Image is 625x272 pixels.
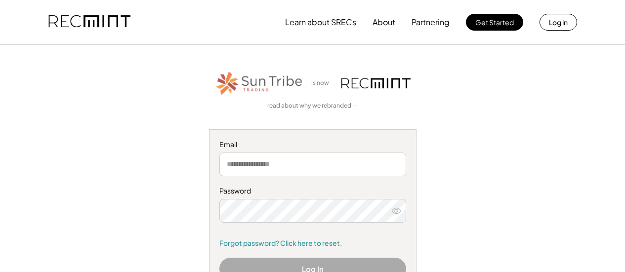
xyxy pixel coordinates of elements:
button: About [373,12,395,32]
a: read about why we rebranded → [267,102,358,110]
button: Get Started [466,14,523,31]
img: recmint-logotype%403x.png [341,78,411,88]
div: Password [219,186,406,196]
div: Email [219,140,406,150]
button: Learn about SRECs [285,12,356,32]
button: Log in [540,14,577,31]
img: STT_Horizontal_Logo%2B-%2BColor.png [215,70,304,97]
img: recmint-logotype%403x.png [48,5,130,39]
button: Partnering [412,12,450,32]
div: is now [309,79,336,87]
a: Forgot password? Click here to reset. [219,238,406,248]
